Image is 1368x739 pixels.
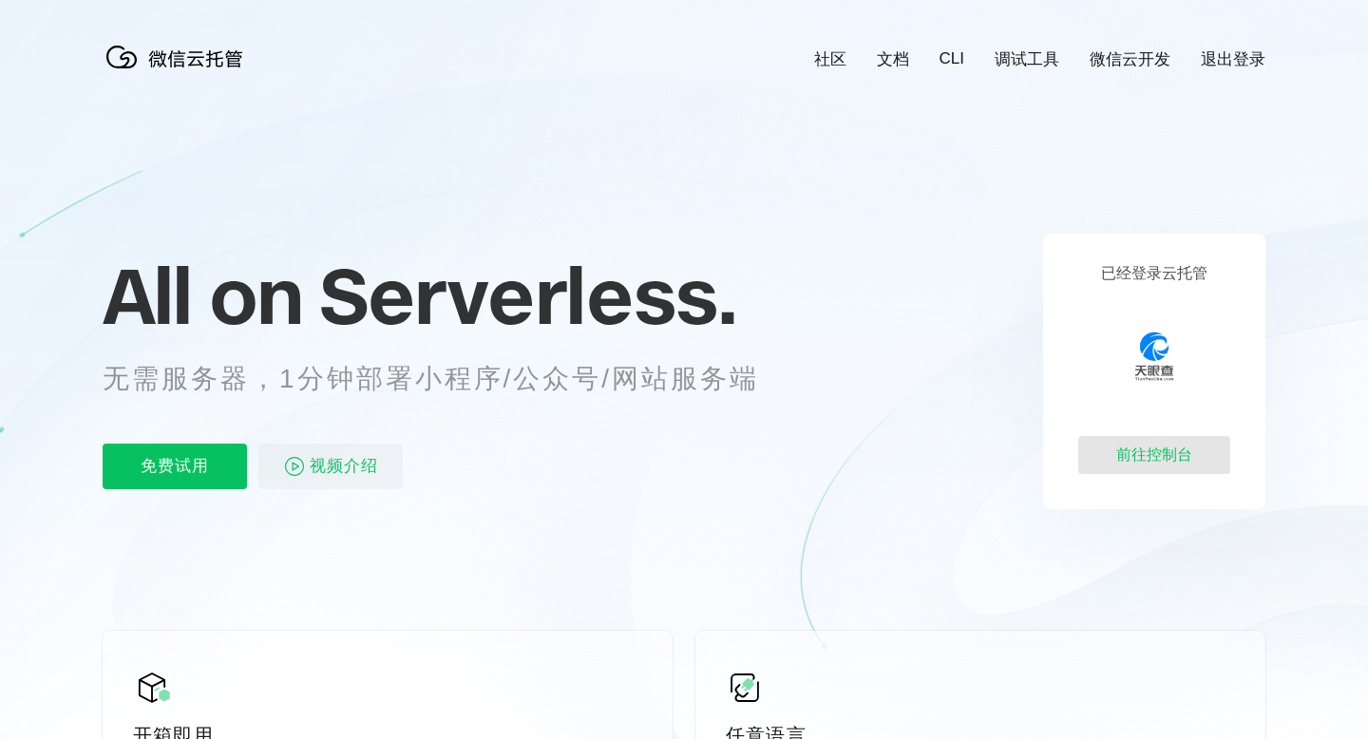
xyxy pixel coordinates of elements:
[103,248,301,343] span: All on
[103,38,255,76] img: 微信云托管
[283,455,306,478] img: video_play.svg
[877,48,909,70] a: 文档
[319,248,736,343] span: Serverless.
[1101,264,1207,284] p: 已经登录云托管
[940,49,964,68] a: CLI
[995,48,1059,70] a: 调试工具
[310,444,378,489] span: 视频介绍
[1201,48,1265,70] a: 退出登录
[103,360,794,398] p: 无需服务器，1分钟部署小程序/公众号/网站服务端
[1078,436,1230,474] div: 前往控制台
[814,48,846,70] a: 社区
[103,63,255,79] a: 微信云托管
[103,444,247,489] p: 免费试用
[1090,48,1170,70] a: 微信云开发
